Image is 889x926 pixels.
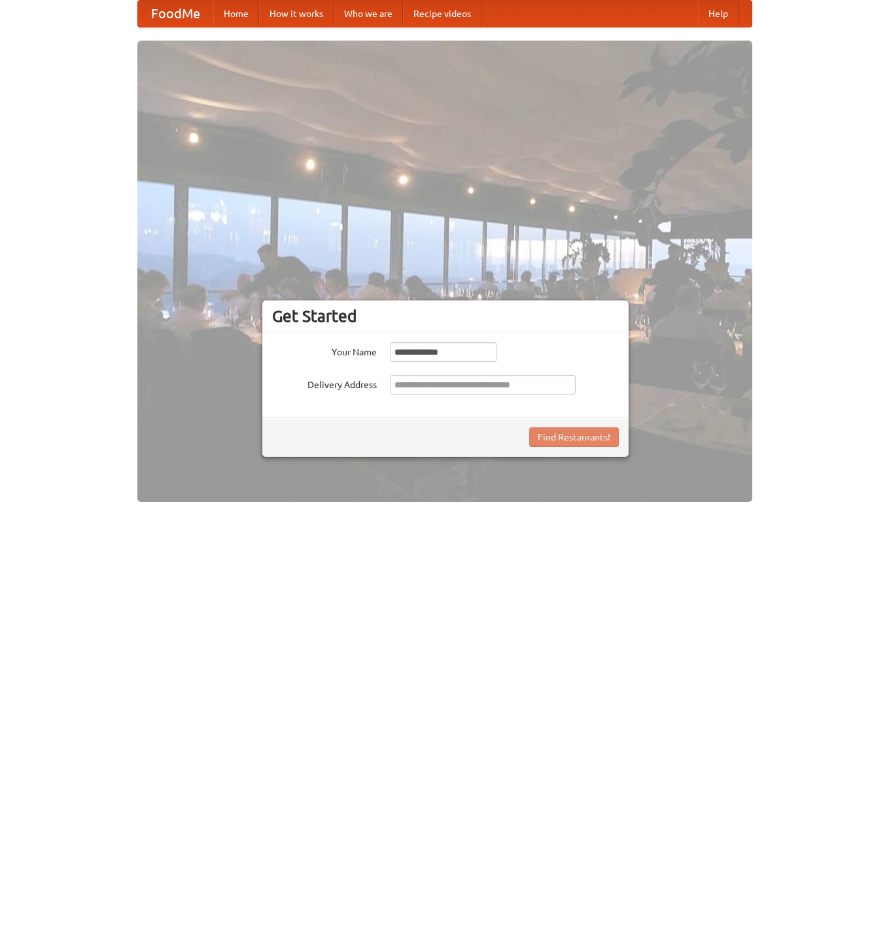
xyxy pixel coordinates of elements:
[403,1,481,27] a: Recipe videos
[272,306,619,326] h3: Get Started
[138,1,213,27] a: FoodMe
[272,342,377,359] label: Your Name
[334,1,403,27] a: Who we are
[272,375,377,391] label: Delivery Address
[213,1,259,27] a: Home
[698,1,739,27] a: Help
[259,1,334,27] a: How it works
[529,427,619,447] button: Find Restaurants!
